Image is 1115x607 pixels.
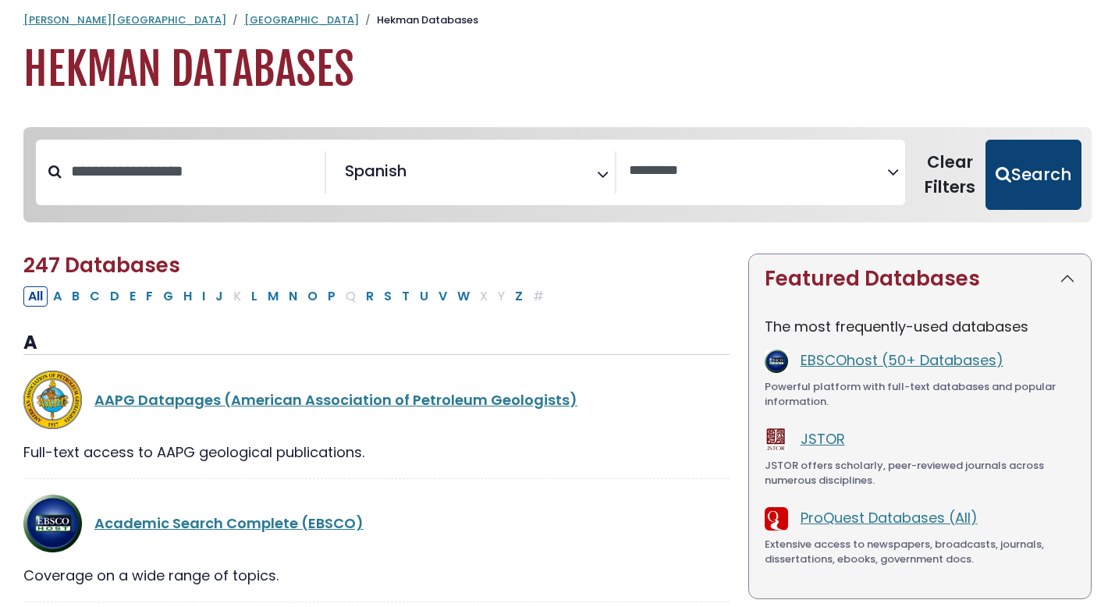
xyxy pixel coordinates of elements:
h1: Hekman Databases [23,44,1092,96]
li: Spanish [339,159,407,183]
a: [PERSON_NAME][GEOGRAPHIC_DATA] [23,12,226,27]
a: Academic Search Complete (EBSCO) [94,513,364,533]
button: Featured Databases [749,254,1091,303]
button: Filter Results V [434,286,452,307]
span: Spanish [345,159,407,183]
a: [GEOGRAPHIC_DATA] [244,12,359,27]
div: JSTOR offers scholarly, peer-reviewed journals across numerous disciplines. [765,458,1075,488]
a: ProQuest Databases (All) [801,508,978,527]
li: Hekman Databases [359,12,478,28]
button: Filter Results S [379,286,396,307]
button: All [23,286,48,307]
div: Extensive access to newspapers, broadcasts, journals, dissertations, ebooks, government docs. [765,537,1075,567]
div: Full-text access to AAPG geological publications. [23,442,730,463]
button: Filter Results A [48,286,66,307]
button: Submit for Search Results [985,140,1081,210]
div: Alpha-list to filter by first letter of database name [23,286,550,305]
button: Filter Results L [247,286,262,307]
button: Filter Results P [323,286,340,307]
button: Filter Results D [105,286,124,307]
button: Filter Results G [158,286,178,307]
button: Filter Results H [179,286,197,307]
input: Search database by title or keyword [62,158,325,184]
button: Filter Results Z [510,286,527,307]
button: Filter Results E [125,286,140,307]
button: Filter Results F [141,286,158,307]
nav: breadcrumb [23,12,1092,28]
button: Filter Results M [263,286,283,307]
div: Coverage on a wide range of topics. [23,565,730,586]
nav: Search filters [23,127,1092,222]
button: Filter Results R [361,286,378,307]
p: The most frequently-used databases [765,316,1075,337]
button: Filter Results N [284,286,302,307]
button: Filter Results U [415,286,433,307]
button: Filter Results B [67,286,84,307]
span: 247 Databases [23,251,180,279]
button: Clear Filters [914,140,985,210]
a: EBSCOhost (50+ Databases) [801,350,1003,370]
textarea: Search [629,163,887,179]
button: Filter Results I [197,286,210,307]
button: Filter Results J [211,286,228,307]
button: Filter Results C [85,286,105,307]
div: Powerful platform with full-text databases and popular information. [765,379,1075,410]
button: Filter Results T [397,286,414,307]
textarea: Search [410,168,421,184]
button: Filter Results O [303,286,322,307]
a: JSTOR [801,429,845,449]
h3: A [23,332,730,355]
a: AAPG Datapages (American Association of Petroleum Geologists) [94,390,577,410]
button: Filter Results W [453,286,474,307]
